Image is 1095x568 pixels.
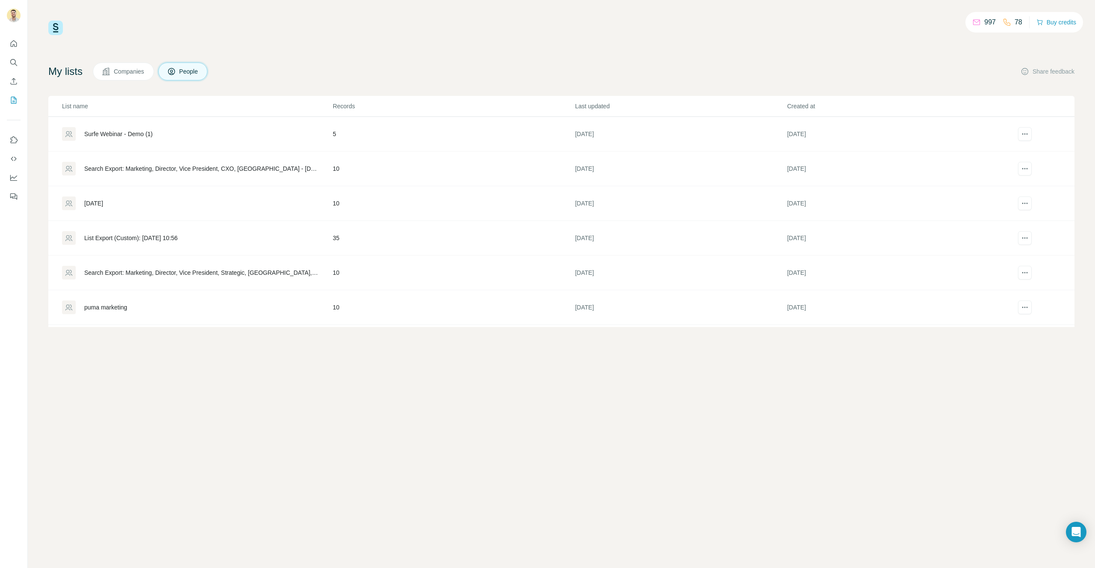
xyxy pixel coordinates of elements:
[787,117,999,152] td: [DATE]
[84,268,318,277] div: Search Export: Marketing, Director, Vice President, Strategic, [GEOGRAPHIC_DATA], NAMER, Retail A...
[787,102,998,110] p: Created at
[1066,522,1086,542] div: Open Intercom Messenger
[7,189,21,204] button: Feedback
[787,186,999,221] td: [DATE]
[1036,16,1076,28] button: Buy credits
[84,199,103,208] div: [DATE]
[1018,266,1032,280] button: actions
[574,290,787,325] td: [DATE]
[787,221,999,256] td: [DATE]
[332,325,575,360] td: 5
[7,55,21,70] button: Search
[787,290,999,325] td: [DATE]
[7,36,21,51] button: Quick start
[1021,67,1074,76] button: Share feedback
[84,234,178,242] div: List Export (Custom): [DATE] 10:56
[48,21,63,35] img: Surfe Logo
[1018,162,1032,175] button: actions
[7,92,21,108] button: My lists
[787,325,999,360] td: [DATE]
[7,170,21,185] button: Dashboard
[574,186,787,221] td: [DATE]
[7,9,21,22] img: Avatar
[1018,127,1032,141] button: actions
[575,102,786,110] p: Last updated
[787,256,999,290] td: [DATE]
[1018,231,1032,245] button: actions
[179,67,199,76] span: People
[1018,196,1032,210] button: actions
[984,17,996,27] p: 997
[332,117,575,152] td: 5
[1018,300,1032,314] button: actions
[7,132,21,148] button: Use Surfe on LinkedIn
[574,221,787,256] td: [DATE]
[332,290,575,325] td: 10
[574,152,787,186] td: [DATE]
[574,117,787,152] td: [DATE]
[332,186,575,221] td: 10
[574,256,787,290] td: [DATE]
[84,130,153,138] div: Surfe Webinar - Demo (1)
[48,65,83,78] h4: My lists
[787,152,999,186] td: [DATE]
[84,303,127,312] div: puma marketing
[332,256,575,290] td: 10
[7,74,21,89] button: Enrich CSV
[114,67,145,76] span: Companies
[62,102,332,110] p: List name
[84,164,318,173] div: Search Export: Marketing, Director, Vice President, CXO, [GEOGRAPHIC_DATA] - [DATE] 14:32
[1015,17,1022,27] p: 78
[333,102,574,110] p: Records
[332,152,575,186] td: 10
[332,221,575,256] td: 35
[574,325,787,360] td: [DATE]
[7,151,21,167] button: Use Surfe API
